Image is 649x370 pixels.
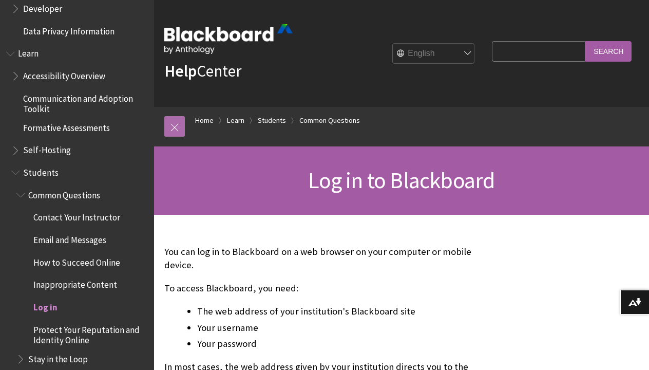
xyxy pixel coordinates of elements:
[164,24,293,54] img: Blackboard by Anthology
[227,114,244,127] a: Learn
[164,61,241,81] a: HelpCenter
[33,231,106,245] span: Email and Messages
[23,119,110,133] span: Formative Assessments
[33,254,120,268] span: How to Succeed Online
[585,41,632,61] input: Search
[33,276,117,290] span: Inappropriate Content
[23,23,114,36] span: Data Privacy Information
[164,61,197,81] strong: Help
[393,44,475,64] select: Site Language Selector
[23,90,147,114] span: Communication and Adoption Toolkit
[18,45,39,59] span: Learn
[28,187,100,200] span: Common Questions
[299,114,360,127] a: Common Questions
[164,245,487,272] p: You can log in to Blackboard on a web browser on your computer or mobile device.
[308,166,494,194] span: Log in to Blackboard
[197,337,487,351] li: Your password
[33,299,58,312] span: Log in
[23,164,59,178] span: Students
[195,114,214,127] a: Home
[33,209,120,223] span: Contact Your Instructor
[23,142,71,156] span: Self-Hosting
[197,321,487,335] li: Your username
[197,304,487,319] li: The web address of your institution's Blackboard site
[164,282,487,295] p: To access Blackboard, you need:
[28,350,88,364] span: Stay in the Loop
[23,67,105,81] span: Accessibility Overview
[258,114,286,127] a: Students
[33,321,147,345] span: Protect Your Reputation and Identity Online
